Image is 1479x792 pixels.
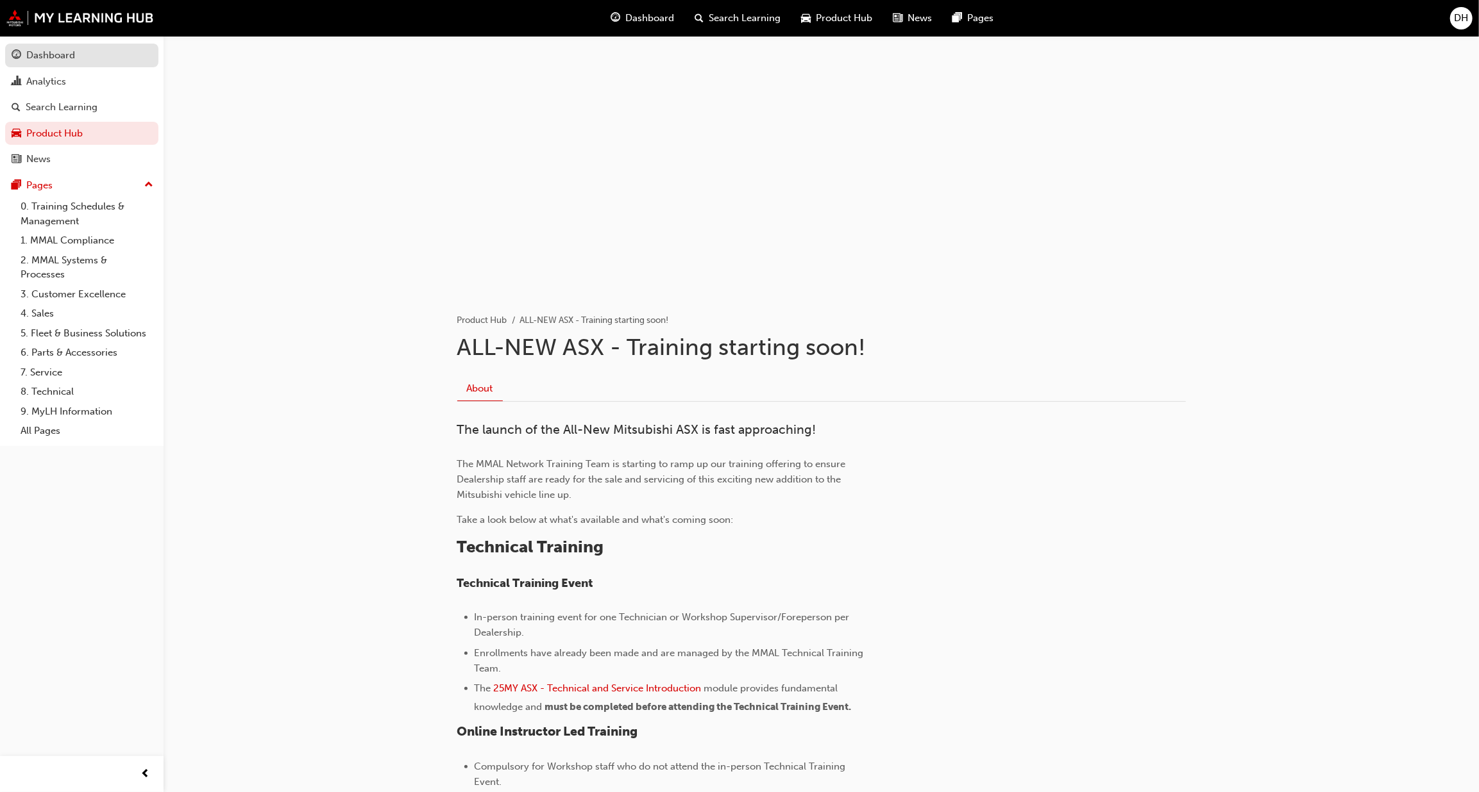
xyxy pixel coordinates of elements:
span: In-person training event for one Technician or Workshop Supervisor/Foreperson per Dealership. [475,611,852,638]
span: car-icon [12,128,21,140]
span: Online Instructor Led Training [457,724,638,739]
span: The [475,682,491,694]
span: pages-icon [952,10,962,26]
a: 4. Sales [15,304,158,324]
span: news-icon [893,10,902,26]
div: Search Learning [26,100,97,115]
a: Analytics [5,70,158,94]
span: The MMAL Network Training Team is starting to ramp up our training offering to ensure Dealership ... [457,458,849,500]
a: news-iconNews [883,5,942,31]
a: car-iconProduct Hub [791,5,883,31]
button: DashboardAnalyticsSearch LearningProduct HubNews [5,41,158,174]
a: 8. Technical [15,382,158,402]
a: Product Hub [5,122,158,145]
span: guage-icon [611,10,620,26]
h1: ALL-NEW ASX - Training starting soon! [457,333,1186,361]
a: 3. Customer Excellence [15,285,158,304]
span: car-icon [801,10,811,26]
a: About [457,376,503,401]
a: Search Learning [5,95,158,119]
a: search-iconSearch Learning [684,5,791,31]
span: News [908,11,932,26]
span: Dashboard [625,11,674,26]
span: prev-icon [141,766,151,782]
a: All Pages [15,421,158,441]
button: Pages [5,174,158,197]
span: news-icon [12,154,21,165]
span: search-icon [12,102,21,113]
a: 1. MMAL Compliance [15,231,158,251]
div: News [26,152,51,167]
div: Analytics [26,74,66,89]
span: guage-icon [12,50,21,62]
span: Compulsory for Workshop staff who do not attend the in-person Technical Training Event. [475,761,849,788]
span: up-icon [144,177,153,194]
li: ALL-NEW ASX - Training starting soon! [520,313,669,328]
span: Technical Training Event [457,576,593,590]
a: Product Hub [457,315,507,326]
a: pages-iconPages [942,5,1004,31]
span: DH [1455,11,1469,26]
span: search-icon [695,10,704,26]
a: 2. MMAL Systems & Processes [15,251,158,285]
img: mmal [6,10,154,26]
div: Pages [26,178,53,193]
a: Dashboard [5,44,158,67]
span: Pages [967,11,993,26]
span: Product Hub [816,11,872,26]
span: pages-icon [12,180,21,192]
a: 9. MyLH Information [15,402,158,422]
a: 7. Service [15,363,158,383]
a: guage-iconDashboard [600,5,684,31]
span: Technical Training [457,537,604,557]
span: Enrollments have already been made and are managed by the MMAL Technical Training Team. [475,647,866,674]
span: Search Learning [709,11,781,26]
a: 25MY ASX - Technical and Service Introduction [494,682,702,694]
span: must be completed before attending the Technical Training Event. [545,701,852,713]
span: Take a look below at what's available and what's coming soon: [457,514,734,525]
a: 0. Training Schedules & Management [15,197,158,231]
a: 5. Fleet & Business Solutions [15,324,158,343]
div: Dashboard [26,48,75,63]
button: DH [1450,7,1473,29]
a: 6. Parts & Accessories [15,343,158,363]
a: News [5,147,158,171]
span: chart-icon [12,76,21,88]
span: The launch of the All-New Mitsubishi ASX is fast approaching! [457,422,816,437]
